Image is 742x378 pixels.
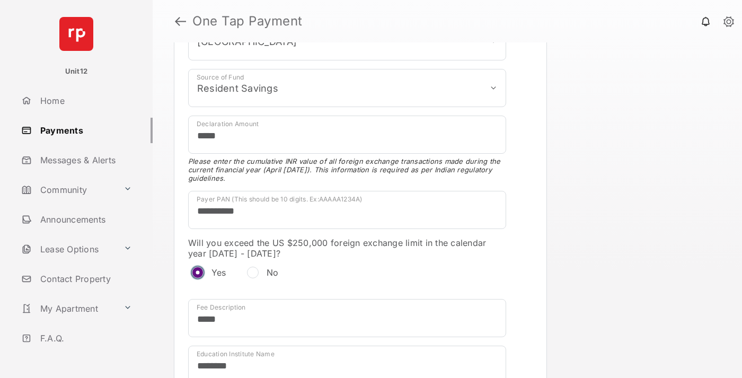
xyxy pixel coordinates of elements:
[188,157,506,182] span: Please enter the cumulative INR value of all foreign exchange transactions made during the curren...
[17,266,153,292] a: Contact Property
[17,296,119,321] a: My Apartment
[17,326,153,351] a: F.A.Q.
[65,66,88,77] p: Unit12
[17,147,153,173] a: Messages & Alerts
[59,17,93,51] img: svg+xml;base64,PHN2ZyB4bWxucz0iaHR0cDovL3d3dy53My5vcmcvMjAwMC9zdmciIHdpZHRoPSI2NCIgaGVpZ2h0PSI2NC...
[17,88,153,113] a: Home
[17,207,153,232] a: Announcements
[267,267,279,278] label: No
[188,238,506,259] label: Will you exceed the US $250,000 foreign exchange limit in the calendar year [DATE] - [DATE]?
[17,177,119,203] a: Community
[17,118,153,143] a: Payments
[211,267,226,278] label: Yes
[17,236,119,262] a: Lease Options
[192,15,303,28] strong: One Tap Payment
